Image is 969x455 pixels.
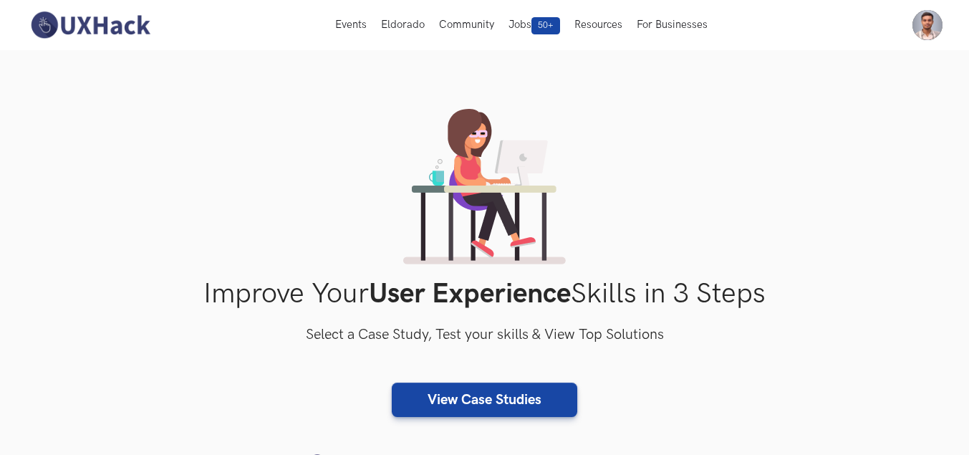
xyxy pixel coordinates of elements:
strong: User Experience [369,277,571,311]
h1: Improve Your Skills in 3 Steps [26,277,943,311]
img: Your profile pic [912,10,943,40]
img: UXHack-logo.png [26,10,154,40]
img: lady working on laptop [403,109,566,264]
h3: Select a Case Study, Test your skills & View Top Solutions [26,324,943,347]
span: 50+ [531,17,560,34]
a: View Case Studies [392,383,577,417]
